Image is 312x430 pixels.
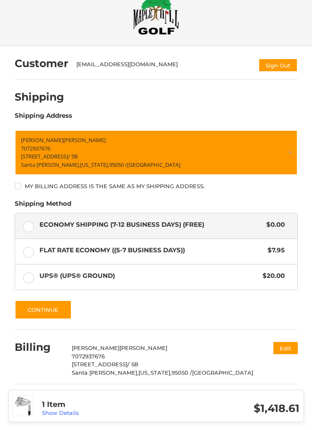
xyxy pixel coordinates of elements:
[138,369,172,376] span: [US_STATE],
[15,57,68,70] h2: Customer
[42,400,171,409] h3: 1 Item
[15,341,64,354] h2: Billing
[42,409,79,416] a: Show Details
[259,271,285,281] span: $20.00
[127,361,138,368] span: / 5B
[192,369,253,376] span: [GEOGRAPHIC_DATA]
[273,342,298,354] button: Edit
[21,145,50,152] span: 7072937676
[264,246,285,255] span: $7.95
[127,161,180,168] span: [GEOGRAPHIC_DATA]
[39,220,263,230] span: Economy Shipping (7-12 Business Days) (Free)
[120,345,167,351] span: [PERSON_NAME]
[80,161,109,168] span: [US_STATE],
[21,161,80,168] span: Santa [PERSON_NAME],
[72,361,127,368] span: [STREET_ADDRESS]
[109,161,127,168] span: 95050 /
[171,402,299,415] h3: $1,418.61
[15,183,298,189] label: My billing address is the same as my shipping address.
[63,136,106,144] span: [PERSON_NAME]
[172,369,192,376] span: 95050 /
[15,111,72,124] legend: Shipping Address
[39,271,259,281] span: UPS® (UPS® Ground)
[15,130,298,175] a: Enter or select a different address
[72,369,138,376] span: Santa [PERSON_NAME],
[21,153,68,160] span: [STREET_ADDRESS]
[15,300,72,319] button: Continue
[263,220,285,230] span: $0.00
[15,199,71,212] legend: Shipping Method
[72,353,105,360] span: 7072937676
[15,91,64,104] h2: Shipping
[39,246,264,255] span: Flat Rate Economy ((5-7 Business Days))
[68,153,78,160] span: / 5B
[76,60,250,72] div: [EMAIL_ADDRESS][DOMAIN_NAME]
[258,58,298,72] button: Sign Out
[13,396,33,416] img: Srixon ZXi5 Irons
[72,345,120,351] span: [PERSON_NAME]
[21,136,63,144] span: [PERSON_NAME]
